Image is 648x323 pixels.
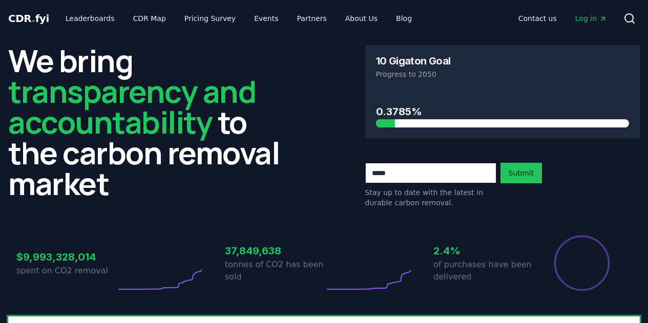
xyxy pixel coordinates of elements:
[8,45,283,199] h2: We bring to the carbon removal market
[176,9,244,28] a: Pricing Survey
[365,187,496,208] p: Stay up to date with the latest in durable carbon removal.
[8,11,49,26] a: CDR.fyi
[16,249,116,265] h3: $9,993,328,014
[289,9,335,28] a: Partners
[433,259,533,283] p: of purchases have been delivered
[388,9,420,28] a: Blog
[376,56,451,66] h3: 10 Gigaton Goal
[376,104,630,119] h3: 0.3785%
[32,12,35,25] span: .
[225,243,324,259] h3: 37,849,638
[553,234,611,292] div: Percentage of sales delivered
[57,9,420,28] nav: Main
[8,70,256,143] span: transparency and accountability
[57,9,123,28] a: Leaderboards
[16,265,116,277] p: spent on CO2 removal
[510,9,615,28] nav: Main
[246,9,286,28] a: Events
[575,13,607,24] span: Log in
[567,9,615,28] a: Log in
[433,243,533,259] h3: 2.4%
[8,12,49,25] span: CDR fyi
[125,9,174,28] a: CDR Map
[337,9,386,28] a: About Us
[510,9,565,28] a: Contact us
[225,259,324,283] p: tonnes of CO2 has been sold
[376,69,630,79] p: Progress to 2050
[500,163,542,183] button: Submit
